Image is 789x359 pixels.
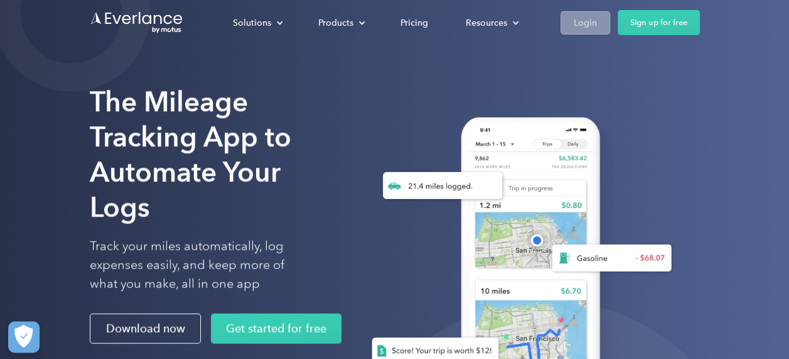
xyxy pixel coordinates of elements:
[233,15,271,31] div: Solutions
[400,15,428,31] div: Pricing
[90,11,184,35] a: Go to homepage
[306,12,375,34] div: Products
[90,85,291,223] strong: The Mileage Tracking App to Automate Your Logs
[220,12,293,34] div: Solutions
[561,11,610,35] a: Login
[90,237,314,294] p: Track your miles automatically, log expenses easily, and keep more of what you make, all in one app
[466,15,507,31] div: Resources
[618,10,700,35] a: Sign up for free
[90,314,201,344] a: Download now
[388,12,441,34] a: Pricing
[211,314,341,344] a: Get started for free
[318,15,353,31] div: Products
[574,15,597,31] div: Login
[453,12,529,34] div: Resources
[8,321,40,353] button: Cookies Settings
